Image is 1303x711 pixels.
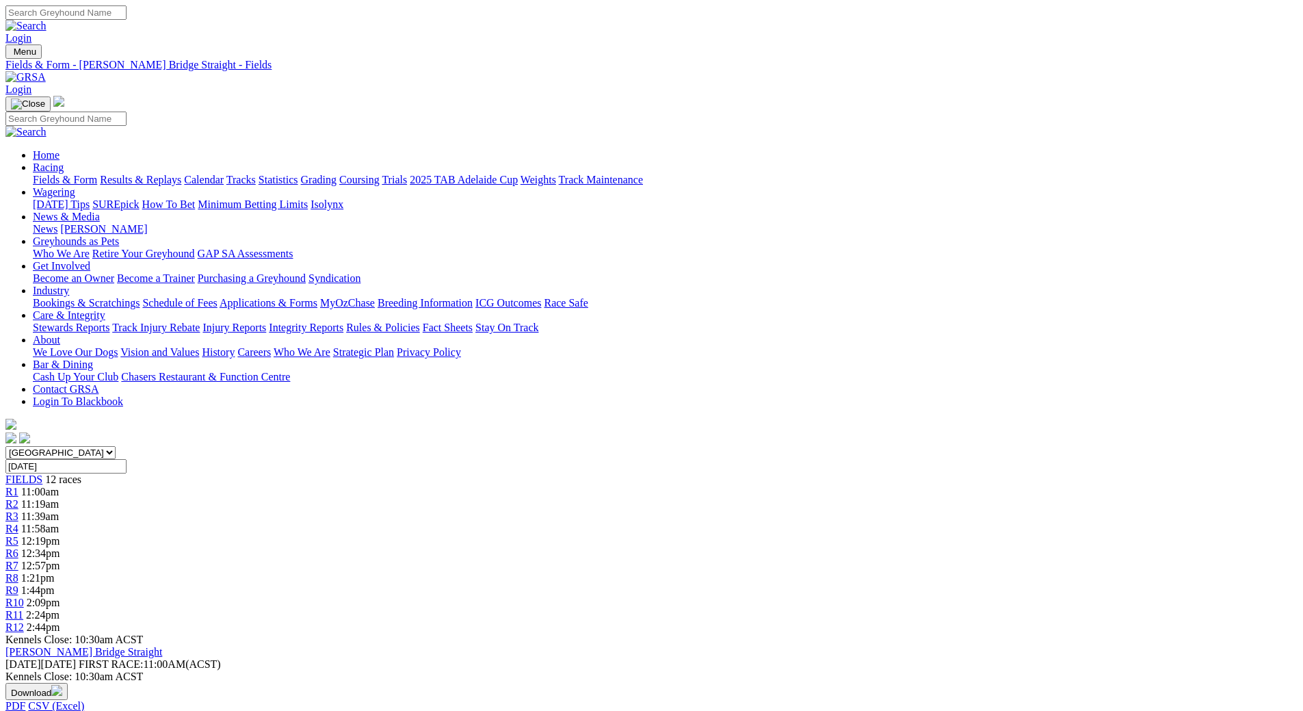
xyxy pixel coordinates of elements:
[5,572,18,584] a: R8
[33,322,109,333] a: Stewards Reports
[33,174,97,185] a: Fields & Form
[5,510,18,522] a: R3
[27,621,60,633] span: 2:44pm
[21,572,55,584] span: 1:21pm
[5,20,47,32] img: Search
[21,535,60,547] span: 12:19pm
[5,5,127,20] input: Search
[5,126,47,138] img: Search
[5,609,23,621] a: R11
[382,174,407,185] a: Trials
[220,297,317,309] a: Applications & Forms
[301,174,337,185] a: Grading
[33,396,123,407] a: Login To Blackbook
[226,174,256,185] a: Tracks
[21,560,60,571] span: 12:57pm
[5,419,16,430] img: logo-grsa-white.png
[33,309,105,321] a: Care & Integrity
[79,658,143,670] span: FIRST RACE:
[5,658,41,670] span: [DATE]
[51,685,62,696] img: download.svg
[5,459,127,474] input: Select date
[5,646,162,658] a: [PERSON_NAME] Bridge Straight
[117,272,195,284] a: Become a Trainer
[21,584,55,596] span: 1:44pm
[5,44,42,59] button: Toggle navigation
[339,174,380,185] a: Coursing
[308,272,360,284] a: Syndication
[5,71,46,83] img: GRSA
[544,297,588,309] a: Race Safe
[5,32,31,44] a: Login
[21,523,59,534] span: 11:58am
[53,96,64,107] img: logo-grsa-white.png
[33,383,98,395] a: Contact GRSA
[5,112,127,126] input: Search
[320,297,375,309] a: MyOzChase
[5,535,18,547] a: R5
[5,621,24,633] a: R12
[5,498,18,510] a: R2
[26,609,60,621] span: 2:24pm
[33,371,118,383] a: Cash Up Your Club
[33,174,1298,186] div: Racing
[27,597,60,608] span: 2:09pm
[33,211,100,222] a: News & Media
[11,99,45,109] img: Close
[33,371,1298,383] div: Bar & Dining
[60,223,147,235] a: [PERSON_NAME]
[92,248,195,259] a: Retire Your Greyhound
[559,174,643,185] a: Track Maintenance
[21,547,60,559] span: 12:34pm
[475,297,541,309] a: ICG Outcomes
[198,272,306,284] a: Purchasing a Greyhound
[33,198,1298,211] div: Wagering
[92,198,139,210] a: SUREpick
[5,523,18,534] a: R4
[5,683,68,700] button: Download
[237,346,271,358] a: Careers
[33,346,1298,359] div: About
[5,547,18,559] a: R6
[142,198,196,210] a: How To Bet
[184,174,224,185] a: Calendar
[45,474,81,485] span: 12 races
[33,285,69,296] a: Industry
[33,297,1298,309] div: Industry
[198,248,293,259] a: GAP SA Assessments
[79,658,221,670] span: 11:00AM(ACST)
[33,198,90,210] a: [DATE] Tips
[120,346,199,358] a: Vision and Values
[21,510,59,522] span: 11:39am
[5,597,24,608] a: R10
[33,272,1298,285] div: Get Involved
[33,359,93,370] a: Bar & Dining
[5,432,16,443] img: facebook.svg
[5,474,42,485] span: FIELDS
[5,83,31,95] a: Login
[397,346,461,358] a: Privacy Policy
[5,59,1298,71] div: Fields & Form - [PERSON_NAME] Bridge Straight - Fields
[475,322,538,333] a: Stay On Track
[521,174,556,185] a: Weights
[14,47,36,57] span: Menu
[19,432,30,443] img: twitter.svg
[5,486,18,497] a: R1
[5,96,51,112] button: Toggle navigation
[5,584,18,596] span: R9
[33,235,119,247] a: Greyhounds as Pets
[33,334,60,346] a: About
[100,174,181,185] a: Results & Replays
[121,371,290,383] a: Chasers Restaurant & Function Centre
[5,560,18,571] a: R7
[21,486,59,497] span: 11:00am
[33,186,75,198] a: Wagering
[112,322,200,333] a: Track Injury Rebate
